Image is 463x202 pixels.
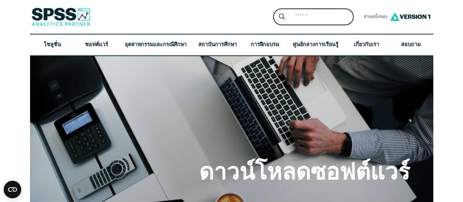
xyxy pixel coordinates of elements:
font: ดาวน์โหลดซอฟต์แวร์ [199,156,410,186]
font: โซลูชั่น [44,42,61,48]
a: โซลูชั่น [30,34,74,56]
img: โลโก้เวอร์ชัน 1 [388,10,432,23]
font: ศูนย์กลางการเรียนรู้ [293,42,338,48]
a: ซอฟต์แวร์ [74,34,119,56]
form: แบบฟอร์มค้นหาส่วนหัวของไซต์ [273,8,354,26]
font: การฝึกอบรม [251,42,279,48]
a: อุตสาหกรรมและกรณีศึกษา [119,34,192,56]
nav: เมนูหลักของเว็บไซต์เวอร์ชันเดสก์ท็อป [30,34,433,56]
button: ไอคอนแว่นขยายค้นหา [275,10,289,24]
a: สถาบันการศึกษา [192,34,243,56]
img: พันธมิตร SPSS Analytics [32,8,90,26]
a: การฝึกอบรม [243,34,287,56]
font: อุตสาหกรรมและกรณีศึกษา [125,42,187,48]
a: สอบถาม [389,34,433,56]
font: ส่วนหนึ่งของ [364,15,387,19]
font: สอบถาม [401,42,420,48]
a: ศูนย์กลางการเรียนรู้ [287,34,344,56]
font: เกี่ยวกับเรา [354,42,379,48]
a: เกี่ยวกับเรา [344,34,389,56]
button: Open CMP widget [4,181,21,198]
font: ซอฟต์แวร์ [85,42,108,48]
font: สถาบันการศึกษา [198,42,237,48]
svg: ไอคอนแว่นขยายค้นหา [279,14,285,20]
